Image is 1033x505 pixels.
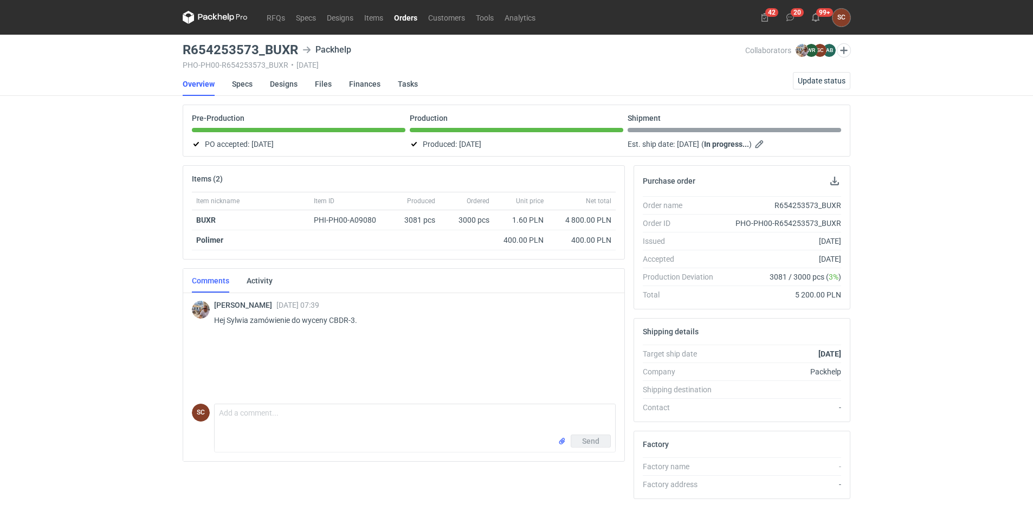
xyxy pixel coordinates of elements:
[643,348,722,359] div: Target ship date
[837,43,851,57] button: Edit collaborators
[321,11,359,24] a: Designs
[214,301,276,309] span: [PERSON_NAME]
[349,72,380,96] a: Finances
[704,140,749,148] strong: In progress...
[552,215,611,225] div: 4 800.00 PLN
[722,461,841,472] div: -
[756,9,773,26] button: 42
[643,402,722,413] div: Contact
[722,289,841,300] div: 5 200.00 PLN
[192,301,210,319] div: Michał Palasek
[291,61,294,69] span: •
[643,479,722,490] div: Factory address
[828,174,841,187] button: Download PO
[192,404,210,422] figcaption: SC
[818,349,841,358] strong: [DATE]
[745,46,791,55] span: Collaborators
[214,314,607,327] p: Hej Sylwia zamówienie do wyceny CBDR-3.
[359,11,389,24] a: Items
[832,9,850,27] button: SC
[805,44,818,57] figcaption: WR
[722,366,841,377] div: Packhelp
[628,114,661,122] p: Shipment
[793,72,850,89] button: Update status
[643,200,722,211] div: Order name
[314,215,386,225] div: PHI-PH00-A09080
[722,402,841,413] div: -
[261,11,290,24] a: RFQs
[302,43,351,56] div: Packhelp
[643,461,722,472] div: Factory name
[643,289,722,300] div: Total
[582,437,599,445] span: Send
[832,9,850,27] div: Sylwia Cichórz
[701,140,704,148] em: (
[677,138,699,151] span: [DATE]
[829,273,838,281] span: 3%
[196,236,223,244] strong: Polimer
[722,479,841,490] div: -
[628,138,841,151] div: Est. ship date:
[552,235,611,245] div: 400.00 PLN
[251,138,274,151] span: [DATE]
[798,77,845,85] span: Update status
[192,404,210,422] div: Sylwia Cichórz
[722,254,841,264] div: [DATE]
[782,9,799,26] button: 20
[192,114,244,122] p: Pre-Production
[192,138,405,151] div: PO accepted:
[192,174,223,183] h2: Items (2)
[410,138,623,151] div: Produced:
[643,384,722,395] div: Shipping destination
[196,216,216,224] strong: BUXR
[807,9,824,26] button: 99+
[823,44,836,57] figcaption: AB
[796,44,809,57] img: Michał Palasek
[643,254,722,264] div: Accepted
[315,72,332,96] a: Files
[391,210,440,230] div: 3081 pcs
[643,236,722,247] div: Issued
[290,11,321,24] a: Specs
[498,215,544,225] div: 1.60 PLN
[498,235,544,245] div: 400.00 PLN
[440,210,494,230] div: 3000 pcs
[814,44,827,57] figcaption: SC
[749,140,752,148] em: )
[232,72,253,96] a: Specs
[722,200,841,211] div: R654253573_BUXR
[586,197,611,205] span: Net total
[643,218,722,229] div: Order ID
[183,43,298,56] h3: R654253573_BUXR
[643,440,669,449] h2: Factory
[247,269,273,293] a: Activity
[314,197,334,205] span: Item ID
[423,11,470,24] a: Customers
[389,11,423,24] a: Orders
[398,72,418,96] a: Tasks
[643,327,699,336] h2: Shipping details
[643,271,722,282] div: Production Deviation
[192,269,229,293] a: Comments
[722,236,841,247] div: [DATE]
[470,11,499,24] a: Tools
[467,197,489,205] span: Ordered
[196,197,240,205] span: Item nickname
[754,138,767,151] button: Edit estimated shipping date
[276,301,319,309] span: [DATE] 07:39
[499,11,541,24] a: Analytics
[643,177,695,185] h2: Purchase order
[183,61,745,69] div: PHO-PH00-R654253573_BUXR [DATE]
[410,114,448,122] p: Production
[516,197,544,205] span: Unit price
[459,138,481,151] span: [DATE]
[183,72,215,96] a: Overview
[643,366,722,377] div: Company
[770,271,841,282] span: 3081 / 3000 pcs ( )
[183,11,248,24] svg: Packhelp Pro
[722,218,841,229] div: PHO-PH00-R654253573_BUXR
[407,197,435,205] span: Produced
[571,435,611,448] button: Send
[270,72,298,96] a: Designs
